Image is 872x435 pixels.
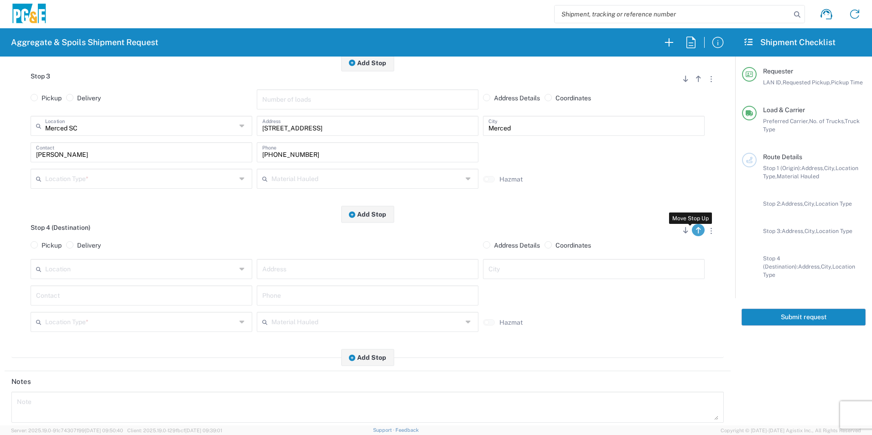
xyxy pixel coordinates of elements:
[341,206,394,223] button: Add Stop
[11,37,158,48] h2: Aggregate & Spoils Shipment Request
[763,118,809,124] span: Preferred Carrier,
[11,377,31,386] h2: Notes
[783,79,831,86] span: Requested Pickup,
[798,263,821,270] span: Address,
[804,200,815,207] span: City,
[777,173,819,180] span: Material Hauled
[831,79,863,86] span: Pickup Time
[31,224,90,231] span: Stop 4 (Destination)
[483,94,540,102] label: Address Details
[31,72,50,80] span: Stop 3
[373,427,396,433] a: Support
[545,241,591,249] label: Coordinates
[742,309,866,326] button: Submit request
[821,263,832,270] span: City,
[763,200,781,207] span: Stop 2:
[763,165,801,171] span: Stop 1 (Origin):
[815,200,852,207] span: Location Type
[483,241,540,249] label: Address Details
[185,428,222,433] span: [DATE] 09:39:01
[341,54,394,71] button: Add Stop
[763,228,782,234] span: Stop 3:
[763,153,802,161] span: Route Details
[805,228,816,234] span: City,
[743,37,836,48] h2: Shipment Checklist
[816,228,852,234] span: Location Type
[763,255,798,270] span: Stop 4 (Destination):
[85,428,123,433] span: [DATE] 09:50:40
[555,5,791,23] input: Shipment, tracking or reference number
[763,79,783,86] span: LAN ID,
[781,200,804,207] span: Address,
[499,175,523,183] label: Hazmat
[499,318,523,326] label: Hazmat
[721,426,861,435] span: Copyright © [DATE]-[DATE] Agistix Inc., All Rights Reserved
[341,349,394,366] button: Add Stop
[11,428,123,433] span: Server: 2025.19.0-91c74307f99
[127,428,222,433] span: Client: 2025.19.0-129fbcf
[11,4,47,25] img: pge
[395,427,419,433] a: Feedback
[545,94,591,102] label: Coordinates
[66,241,101,249] label: Delivery
[763,106,805,114] span: Load & Carrier
[31,94,62,102] label: Pickup
[809,118,845,124] span: No. of Trucks,
[782,228,805,234] span: Address,
[31,241,62,249] label: Pickup
[763,67,793,75] span: Requester
[824,165,836,171] span: City,
[801,165,824,171] span: Address,
[66,94,101,102] label: Delivery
